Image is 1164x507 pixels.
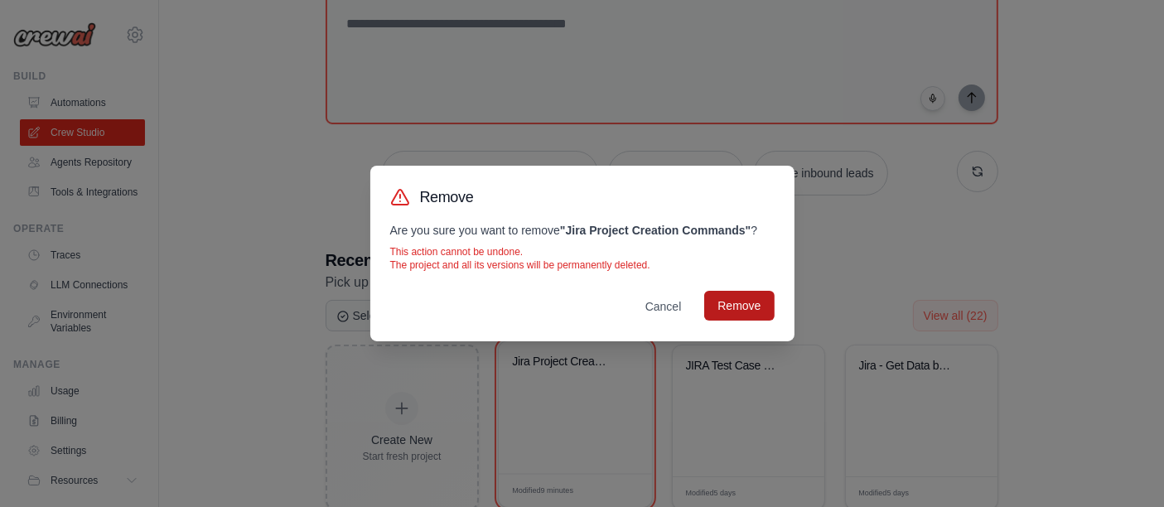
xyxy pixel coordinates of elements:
[390,245,775,258] p: This action cannot be undone.
[632,292,695,321] button: Cancel
[390,258,775,272] p: The project and all its versions will be permanently deleted.
[390,222,775,239] p: Are you sure you want to remove ?
[420,186,474,209] h3: Remove
[704,291,774,321] button: Remove
[560,224,751,237] strong: " Jira Project Creation Commands "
